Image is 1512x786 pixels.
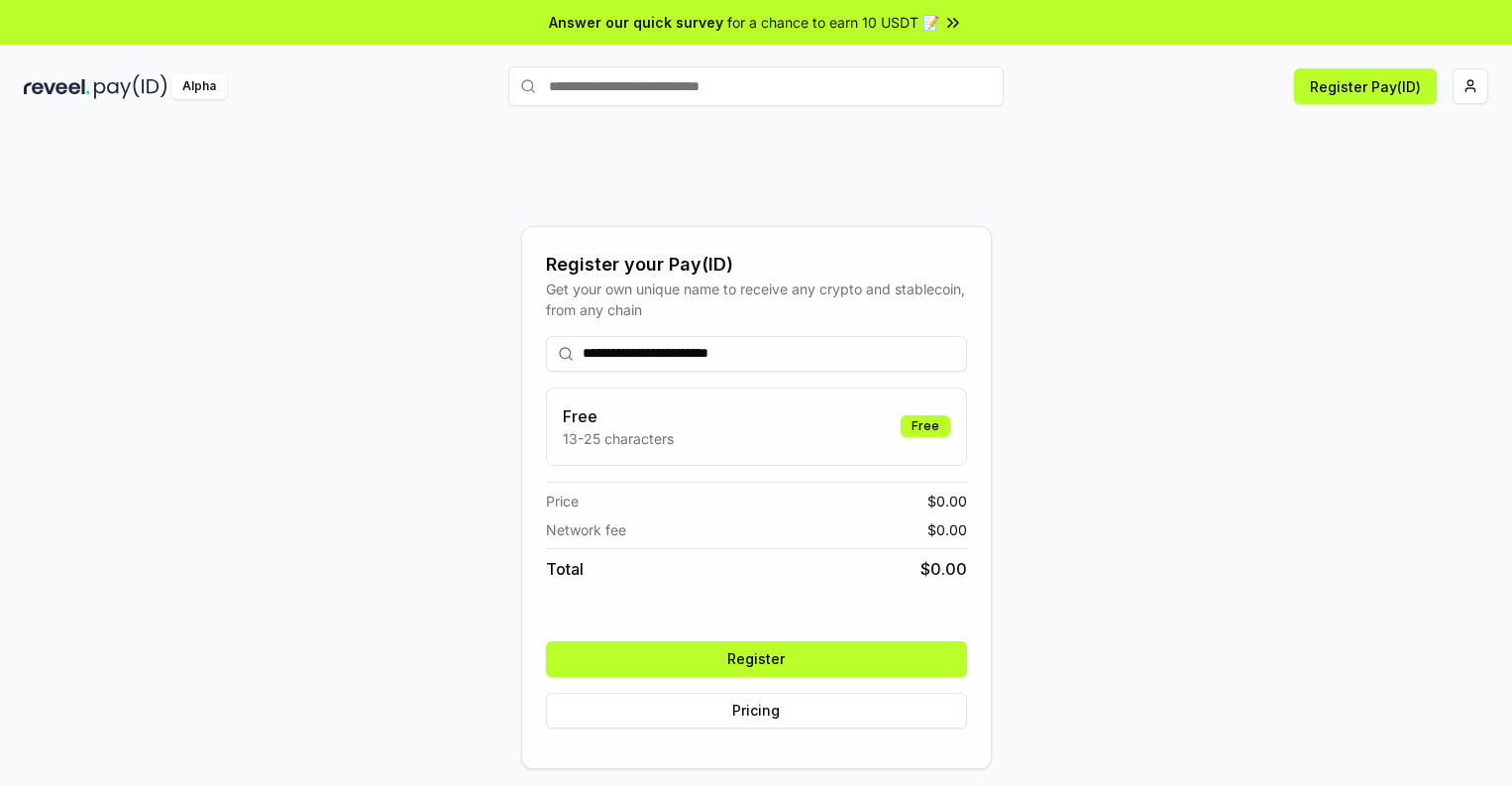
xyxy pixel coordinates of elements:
[927,491,967,511] span: $ 0.00
[546,491,579,511] span: Price
[563,404,674,428] h3: Free
[546,519,626,540] span: Network fee
[901,415,950,437] div: Free
[546,557,584,581] span: Total
[920,557,967,581] span: $ 0.00
[546,279,967,320] div: Get your own unique name to receive any crypto and stablecoin, from any chain
[94,74,167,99] img: pay_id
[546,641,967,677] button: Register
[546,693,967,729] button: Pricing
[24,74,90,99] img: reveel_dark
[927,519,967,540] span: $ 0.00
[563,428,674,449] p: 13-25 characters
[727,12,939,33] span: for a chance to earn 10 USDT 📝
[171,74,227,99] div: Alpha
[549,12,723,33] span: Answer our quick survey
[546,251,967,279] div: Register your Pay(ID)
[1294,68,1437,104] button: Register Pay(ID)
